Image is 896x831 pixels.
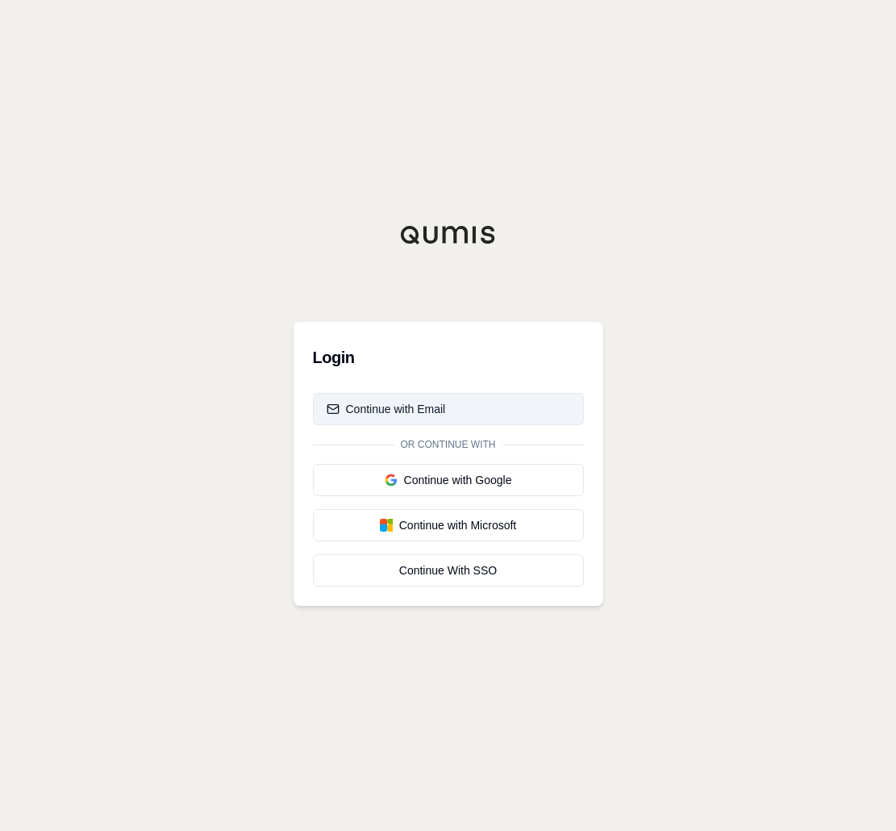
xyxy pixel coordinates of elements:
[313,393,584,425] button: Continue with Email
[313,464,584,496] button: Continue with Google
[394,438,502,451] span: Or continue with
[327,401,446,417] div: Continue with Email
[313,509,584,541] button: Continue with Microsoft
[313,554,584,587] a: Continue With SSO
[327,562,570,578] div: Continue With SSO
[400,225,497,244] img: Qumis
[327,517,570,533] div: Continue with Microsoft
[313,341,584,374] h3: Login
[327,472,570,488] div: Continue with Google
